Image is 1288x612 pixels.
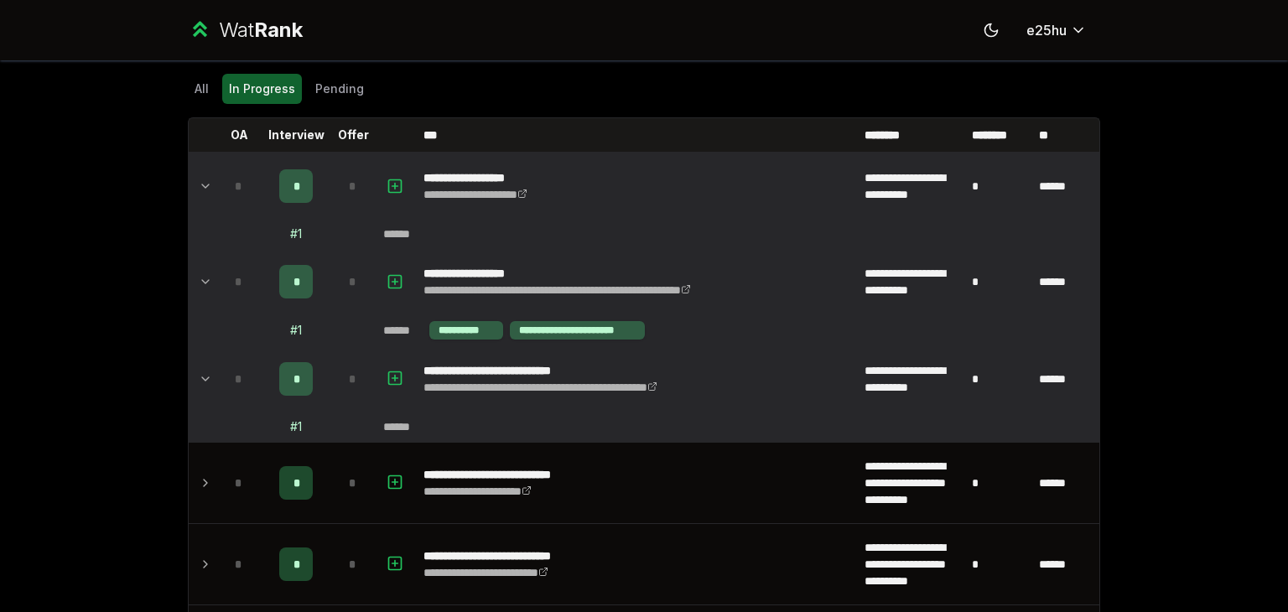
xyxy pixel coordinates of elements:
[290,322,302,339] div: # 1
[290,226,302,242] div: # 1
[254,18,303,42] span: Rank
[309,74,371,104] button: Pending
[1013,15,1100,45] button: e25hu
[188,17,303,44] a: WatRank
[219,17,303,44] div: Wat
[222,74,302,104] button: In Progress
[231,127,248,143] p: OA
[268,127,325,143] p: Interview
[338,127,369,143] p: Offer
[290,418,302,435] div: # 1
[188,74,216,104] button: All
[1026,20,1067,40] span: e25hu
